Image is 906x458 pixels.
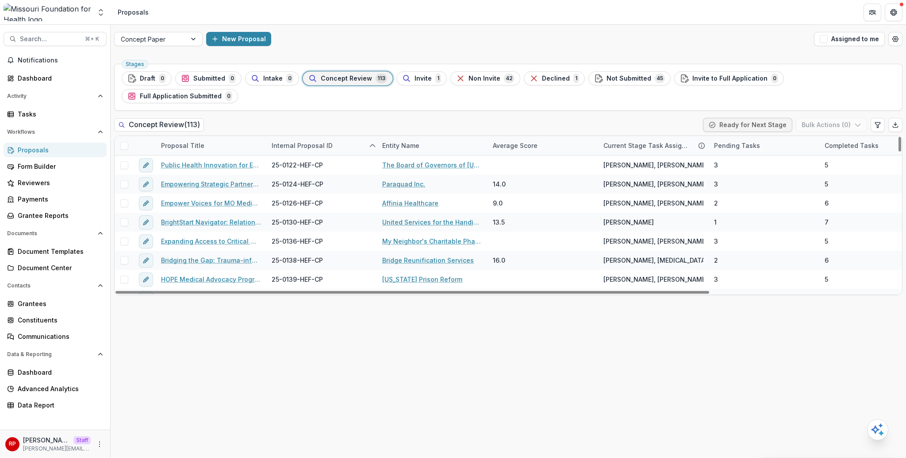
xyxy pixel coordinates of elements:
button: Notifications [4,53,107,67]
button: Ready for Next Stage [703,118,792,132]
button: Open Documents [4,226,107,241]
span: Concept Review [321,75,372,82]
span: 2 [714,256,718,265]
div: Proposal Title [156,136,266,155]
a: Grantees [4,296,107,311]
div: Internal Proposal ID [266,141,338,150]
a: Payments [4,192,107,206]
div: Current Stage Task Assignees [598,136,709,155]
div: Pending Tasks [709,136,819,155]
button: Submitted0 [175,71,242,85]
button: edit [139,234,153,248]
span: Full Application Submitted [140,93,222,100]
div: Grantees [18,299,100,308]
span: 6 [825,256,829,265]
span: 0 [771,74,778,83]
span: 14.0 [493,179,506,189]
p: Staff [73,436,91,444]
span: 5 [825,294,828,303]
button: Open entity switcher [95,4,107,21]
button: Export table data [888,118,902,132]
a: Proposals [4,143,107,157]
a: Communications [4,329,107,344]
span: 25-0124-HEF-CP [272,179,323,189]
a: Public Health Innovation for Equity in Rural [US_STATE] [161,160,261,170]
span: Draft [140,75,155,82]
span: 0 [225,91,232,101]
button: New Proposal [206,32,271,46]
span: Invite to Full Application [692,75,768,82]
a: HOPE Medical Advocacy Program [161,275,261,284]
button: edit [139,158,153,172]
button: Open Contacts [4,279,107,293]
span: 0 [159,74,166,83]
div: Advanced Analytics [18,384,100,393]
a: Dashboard [4,365,107,380]
span: [PERSON_NAME], [PERSON_NAME] [603,198,708,208]
span: Submitted [193,75,225,82]
button: Open Workflows [4,125,107,139]
button: edit [139,196,153,210]
div: Average Score [488,136,598,155]
a: Advanced Analytics [4,381,107,396]
a: Empowering Strategic Partnerships to Advocate for Common Issues of Concern [161,179,261,189]
span: Non Invite [468,75,500,82]
a: Paraquad Inc. [382,179,425,189]
a: Form Builder [4,159,107,174]
span: 5 [825,275,828,284]
div: Current Stage Task Assignees [598,141,695,150]
a: Bridging the Gap: Trauma-informed Reunification Services for Families Affected by Domestic Violence [161,256,261,265]
span: Documents [7,230,94,237]
div: ⌘ + K [83,34,101,44]
span: 113 [376,74,387,83]
button: Concept Review113 [303,71,393,85]
div: Payments [18,194,100,204]
span: 0 [286,74,293,83]
button: edit [139,215,153,229]
div: Entity Name [377,136,488,155]
span: 25-0136-HEF-CP [272,237,323,246]
p: [PERSON_NAME][EMAIL_ADDRESS][DOMAIN_NAME] [23,445,91,453]
span: 3 [714,294,718,303]
span: 25-0139-HEF-CP [272,275,323,284]
span: 25-0126-HEF-CP [272,198,323,208]
span: 3 [714,179,718,189]
span: 2 [714,198,718,208]
a: The Board of Governors of [US_STATE][GEOGRAPHIC_DATA] [382,160,482,170]
span: Intake [263,75,283,82]
button: Open table manager [888,32,902,46]
span: Contacts [7,283,94,289]
span: 25-0130-HEF-CP [272,217,323,227]
a: Tasks [4,107,107,121]
span: [PERSON_NAME], [PERSON_NAME], [PERSON_NAME] [603,160,762,170]
div: Form Builder [18,162,100,171]
div: Dashboard [18,368,100,377]
a: Empower Voices for MO Medicaid Access [161,198,261,208]
button: More [94,439,105,450]
div: Proposals [118,8,149,17]
button: Get Help [885,4,902,21]
div: Communications [18,332,100,341]
button: Search... [4,32,107,46]
a: Data Report [4,398,107,412]
span: 5 [825,160,828,170]
span: 13.5 [493,217,505,227]
button: Invite to Full Application0 [674,71,784,85]
div: Tasks [18,109,100,119]
span: Search... [20,35,80,43]
svg: sorted ascending [369,142,376,149]
div: Completed Tasks [819,141,884,150]
div: Proposals [18,145,100,155]
button: edit [139,272,153,287]
a: Document Templates [4,244,107,259]
span: Data & Reporting [7,351,94,357]
a: My Neighbor's Charitable Pharmacy [382,237,482,246]
button: Open Activity [4,89,107,103]
span: 25-0122-HEF-CP [272,160,323,170]
span: Activity [7,93,94,99]
div: Ruthwick Pathireddy [9,441,16,447]
span: Stages [126,61,144,67]
a: [US_STATE] Prison Reform [382,275,462,284]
